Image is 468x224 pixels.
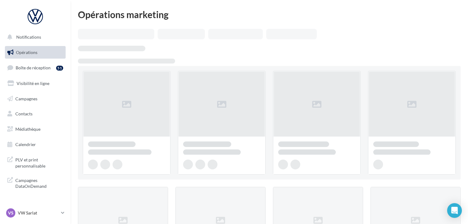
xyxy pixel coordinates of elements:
[15,156,63,169] span: PLV et print personnalisable
[447,203,462,218] div: Open Intercom Messenger
[15,96,37,101] span: Campagnes
[15,126,40,132] span: Médiathèque
[4,153,67,171] a: PLV et print personnalisable
[4,138,67,151] a: Calendrier
[4,123,67,136] a: Médiathèque
[5,207,66,219] a: VS VW Sarlat
[4,107,67,120] a: Contacts
[4,174,67,192] a: Campagnes DataOnDemand
[4,31,64,44] button: Notifications
[8,210,13,216] span: VS
[16,34,41,40] span: Notifications
[15,111,33,116] span: Contacts
[18,210,59,216] p: VW Sarlat
[4,92,67,105] a: Campagnes
[15,142,36,147] span: Calendrier
[4,61,67,74] a: Boîte de réception51
[15,176,63,189] span: Campagnes DataOnDemand
[56,66,63,71] div: 51
[16,50,37,55] span: Opérations
[78,10,461,19] div: Opérations marketing
[16,65,51,70] span: Boîte de réception
[17,81,49,86] span: Visibilité en ligne
[4,46,67,59] a: Opérations
[4,77,67,90] a: Visibilité en ligne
